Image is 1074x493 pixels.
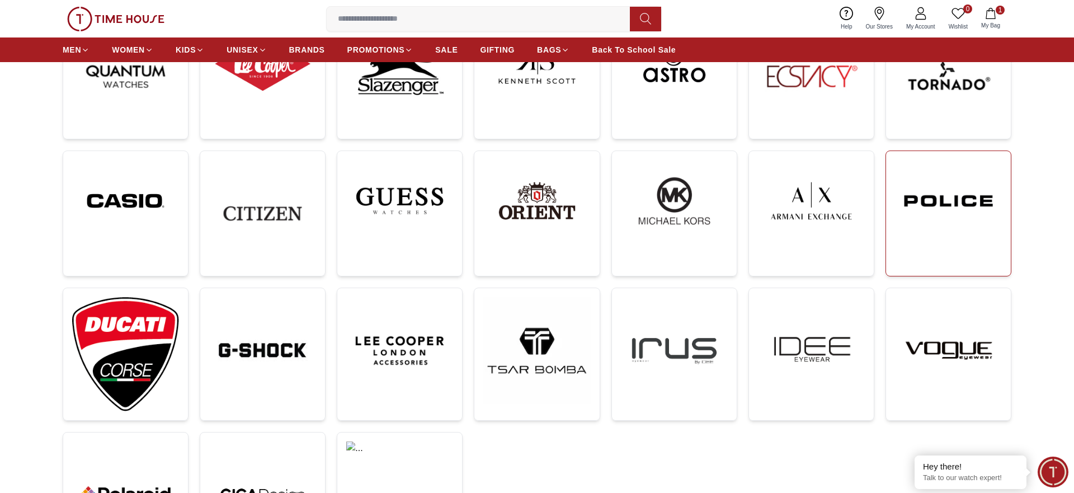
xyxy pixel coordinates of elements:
[895,160,1002,242] img: ...
[63,44,81,55] span: MEN
[63,40,89,60] a: MEN
[112,44,145,55] span: WOMEN
[621,297,728,404] img: ...
[974,6,1007,32] button: 1My Bag
[483,160,590,242] img: ...
[480,40,515,60] a: GIFTING
[289,44,325,55] span: BRANDS
[209,297,316,404] img: ...
[346,23,453,130] img: ...
[346,297,453,404] img: ...
[592,44,676,55] span: Back To School Sale
[895,23,1002,130] img: ...
[923,473,1018,483] p: Talk to our watch expert!
[942,4,974,33] a: 0Wishlist
[209,160,316,267] img: ...
[621,160,728,242] img: ...
[902,22,940,31] span: My Account
[72,160,179,242] img: ...
[923,461,1018,472] div: Hey there!
[861,22,897,31] span: Our Stores
[347,40,413,60] a: PROMOTIONS
[435,44,458,55] span: SALE
[944,22,972,31] span: Wishlist
[347,44,405,55] span: PROMOTIONS
[72,297,179,411] img: ...
[209,23,316,105] img: ...
[996,6,1005,15] span: 1
[537,40,569,60] a: BAGS
[895,297,1002,404] img: ...
[435,40,458,60] a: SALE
[67,7,164,31] img: ...
[592,40,676,60] a: Back To School Sale
[483,23,590,105] img: ...
[963,4,972,13] span: 0
[176,40,204,60] a: KIDS
[758,23,865,130] img: ...
[176,44,196,55] span: KIDS
[346,160,453,242] img: ...
[834,4,859,33] a: Help
[859,4,899,33] a: Our Stores
[289,40,325,60] a: BRANDS
[977,21,1005,30] span: My Bag
[227,40,266,60] a: UNISEX
[480,44,515,55] span: GIFTING
[72,23,179,130] img: ...
[621,23,728,105] img: ...
[1038,457,1068,487] div: Chat Widget
[483,297,590,404] img: ...
[227,44,258,55] span: UNISEX
[112,40,153,60] a: WOMEN
[758,160,865,242] img: ...
[537,44,561,55] span: BAGS
[836,22,857,31] span: Help
[758,297,865,404] img: ...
